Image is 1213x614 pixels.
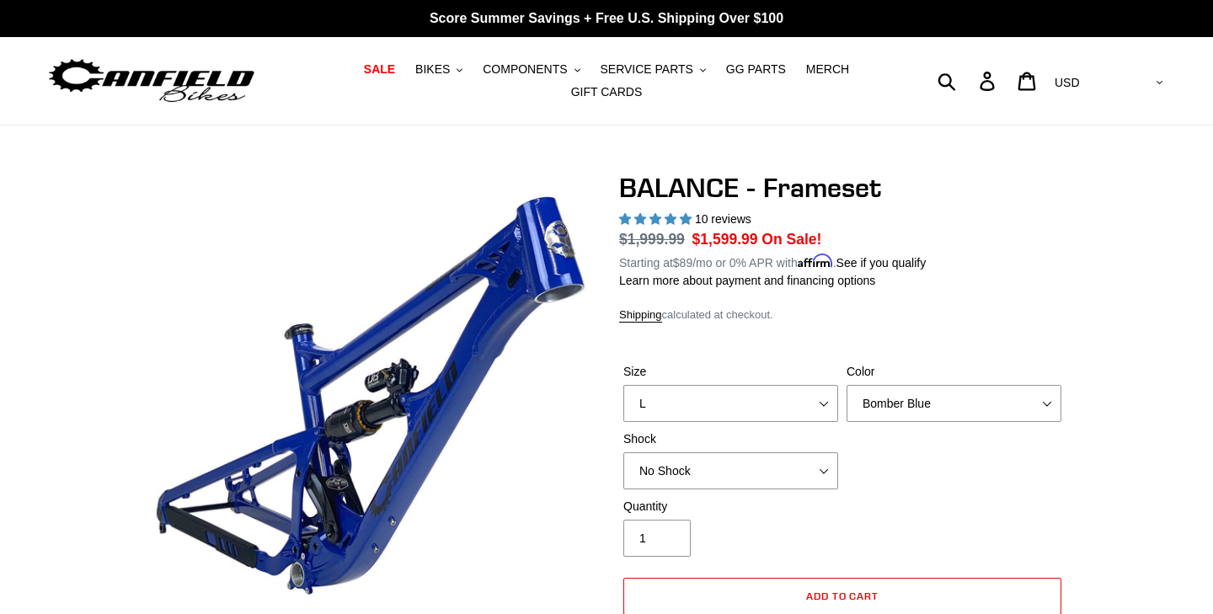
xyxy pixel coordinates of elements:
[600,62,692,77] span: SERVICE PARTS
[806,62,849,77] span: MERCH
[619,308,662,323] a: Shipping
[623,498,838,515] label: Quantity
[364,62,395,77] span: SALE
[619,307,1066,323] div: calculated at checkout.
[726,62,786,77] span: GG PARTS
[619,172,1066,204] h1: BALANCE - Frameset
[798,254,833,268] span: Affirm
[619,212,695,226] span: 5.00 stars
[591,58,713,81] button: SERVICE PARTS
[836,256,927,270] a: See if you qualify - Learn more about Affirm Financing (opens in modal)
[695,212,751,226] span: 10 reviews
[798,58,858,81] a: MERCH
[847,363,1061,381] label: Color
[407,58,471,81] button: BIKES
[46,55,257,108] img: Canfield Bikes
[623,363,838,381] label: Size
[806,590,879,602] span: Add to cart
[571,85,643,99] span: GIFT CARDS
[947,62,990,99] input: Search
[483,62,567,77] span: COMPONENTS
[619,250,926,272] p: Starting at /mo or 0% APR with .
[474,58,588,81] button: COMPONENTS
[563,81,651,104] a: GIFT CARDS
[415,62,450,77] span: BIKES
[619,231,685,248] s: $1,999.99
[623,430,838,448] label: Shock
[619,274,875,287] a: Learn more about payment and financing options
[718,58,794,81] a: GG PARTS
[355,58,403,81] a: SALE
[692,231,758,248] span: $1,599.99
[761,228,821,250] span: On Sale!
[673,256,692,270] span: $89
